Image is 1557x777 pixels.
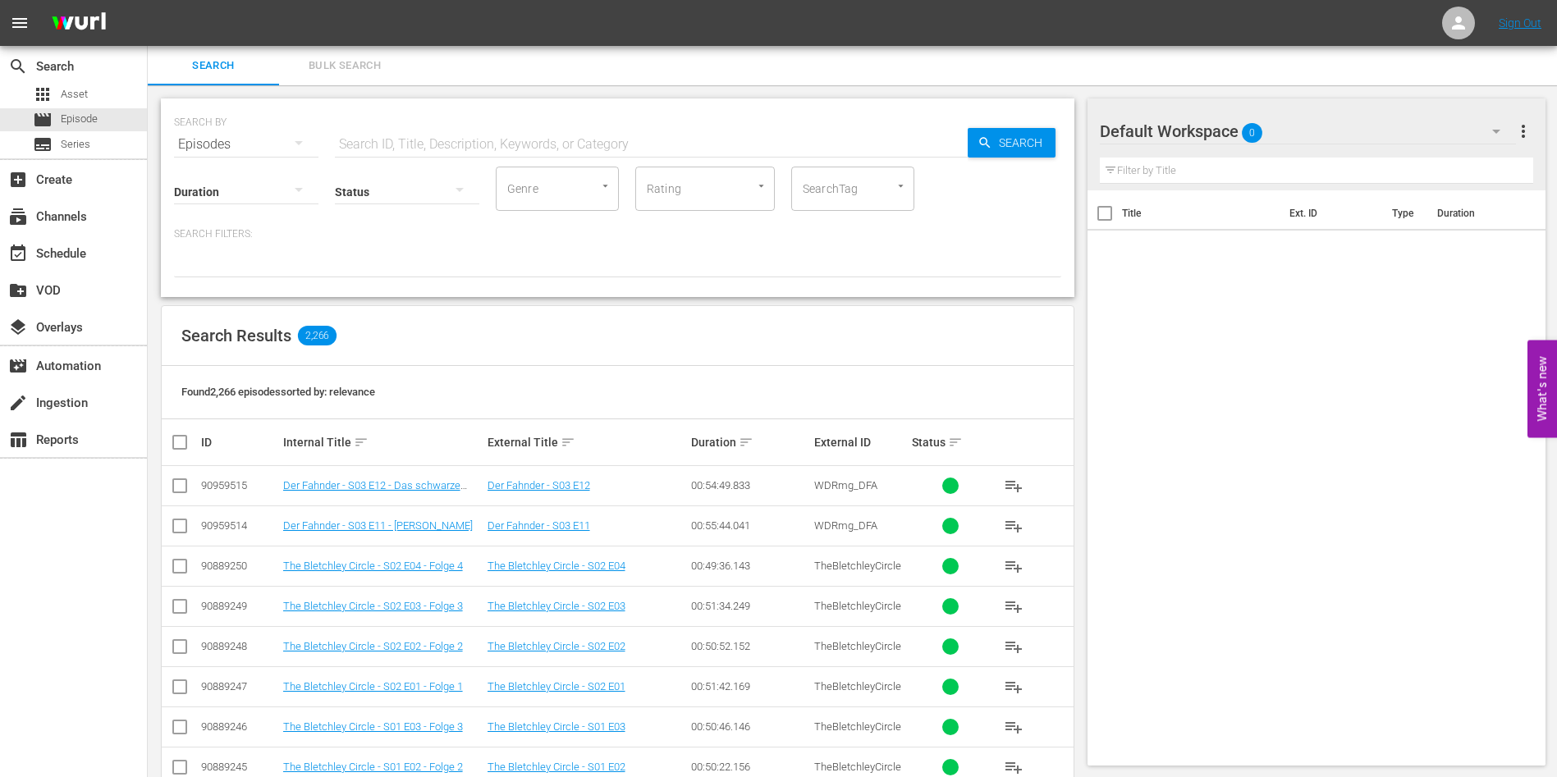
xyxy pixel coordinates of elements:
span: Found 2,266 episodes sorted by: relevance [181,386,375,398]
span: Automation [8,356,28,376]
p: Search Filters: [174,227,1061,241]
div: 00:50:22.156 [691,761,808,773]
a: The Bletchley Circle - S02 E03 [488,600,625,612]
a: Der Fahnder - S03 E12 [488,479,590,491]
div: 00:50:52.152 [691,640,808,652]
button: playlist_add [994,587,1033,626]
div: External ID [814,436,908,449]
button: Open Feedback Widget [1527,340,1557,437]
span: Asset [33,85,53,104]
span: sort [561,435,575,450]
button: Search [968,128,1056,158]
span: playlist_add [1004,516,1023,536]
button: playlist_add [994,707,1033,747]
a: Der Fahnder - S03 E11 [488,519,590,532]
span: Series [33,135,53,154]
span: VOD [8,281,28,300]
span: playlist_add [1004,476,1023,496]
div: 90889249 [201,600,278,612]
span: sort [354,435,369,450]
div: ID [201,436,278,449]
span: Bulk Search [289,57,401,75]
span: playlist_add [1004,757,1023,777]
span: TheBletchleyCircle [814,600,901,612]
span: Schedule [8,244,28,263]
span: TheBletchleyCircle [814,720,901,733]
span: TheBletchleyCircle [814,680,901,692]
span: Episode [61,111,98,127]
span: playlist_add [1004,717,1023,737]
a: The Bletchley Circle - S01 E03 - Folge 3 [283,720,463,733]
span: 2,266 [298,326,337,345]
span: Search [8,57,28,76]
span: Search Results [181,326,291,345]
button: Open [753,178,769,194]
div: 90959515 [201,479,278,491]
button: Open [598,178,613,194]
div: 00:50:46.146 [691,720,808,733]
a: The Bletchley Circle - S02 E02 - Folge 2 [283,640,463,652]
a: The Bletchley Circle - S01 E02 [488,761,625,773]
a: The Bletchley Circle - S02 E03 - Folge 3 [283,600,463,612]
div: 00:51:34.249 [691,600,808,612]
button: Open [893,178,909,194]
img: ans4CAIJ8jUAAAAAAAAAAAAAAAAAAAAAAAAgQb4GAAAAAAAAAAAAAAAAAAAAAAAAJMjXAAAAAAAAAAAAAAAAAAAAAAAAgAT5G... [39,4,118,43]
div: 90889250 [201,560,278,572]
span: playlist_add [1004,596,1023,616]
span: WDRmg_DFA [814,519,877,532]
a: The Bletchley Circle - S02 E04 [488,560,625,572]
button: playlist_add [994,546,1033,586]
a: The Bletchley Circle - S01 E03 [488,720,625,733]
span: menu [10,13,30,33]
button: more_vert [1513,112,1533,151]
span: sort [739,435,753,450]
div: 00:51:42.169 [691,680,808,692]
div: Duration [691,432,808,452]
th: Ext. ID [1280,190,1383,236]
div: 90889247 [201,680,278,692]
button: playlist_add [994,627,1033,666]
th: Title [1122,190,1280,236]
button: playlist_add [994,506,1033,546]
span: Episode [33,110,53,130]
div: 90889245 [201,761,278,773]
span: playlist_add [1004,556,1023,576]
span: TheBletchleyCircle [814,560,901,572]
span: Asset [61,86,88,103]
span: 0 [1242,116,1262,150]
div: 90959514 [201,519,278,532]
th: Type [1382,190,1427,236]
span: playlist_add [1004,677,1023,697]
span: TheBletchleyCircle [814,640,901,652]
a: Der Fahnder - S03 E12 - Das schwarze Schaf [283,479,467,504]
div: 90889248 [201,640,278,652]
div: Internal Title [283,432,483,452]
div: External Title [488,432,687,452]
span: Overlays [8,318,28,337]
span: Reports [8,430,28,450]
span: playlist_add [1004,637,1023,656]
div: 90889246 [201,720,278,733]
a: Sign Out [1499,16,1541,30]
button: playlist_add [994,667,1033,706]
span: Search [992,128,1056,158]
div: Episodes [174,121,318,167]
span: TheBletchleyCircle [814,761,901,773]
a: The Bletchley Circle - S01 E02 - Folge 2 [283,761,463,773]
span: WDRmg_DFA [814,479,877,491]
span: Ingestion [8,393,28,413]
span: more_vert [1513,121,1533,141]
a: The Bletchley Circle - S02 E04 - Folge 4 [283,560,463,572]
a: The Bletchley Circle - S02 E01 [488,680,625,692]
span: Series [61,136,90,153]
div: Default Workspace [1100,108,1517,154]
div: 00:54:49.833 [691,479,808,491]
div: 00:55:44.041 [691,519,808,532]
a: Der Fahnder - S03 E11 - [PERSON_NAME] [283,519,473,532]
span: Search [158,57,269,75]
button: playlist_add [994,466,1033,505]
a: The Bletchley Circle - S02 E01 - Folge 1 [283,680,463,692]
span: Create [8,170,28,190]
span: Channels [8,207,28,226]
div: 00:49:36.143 [691,560,808,572]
